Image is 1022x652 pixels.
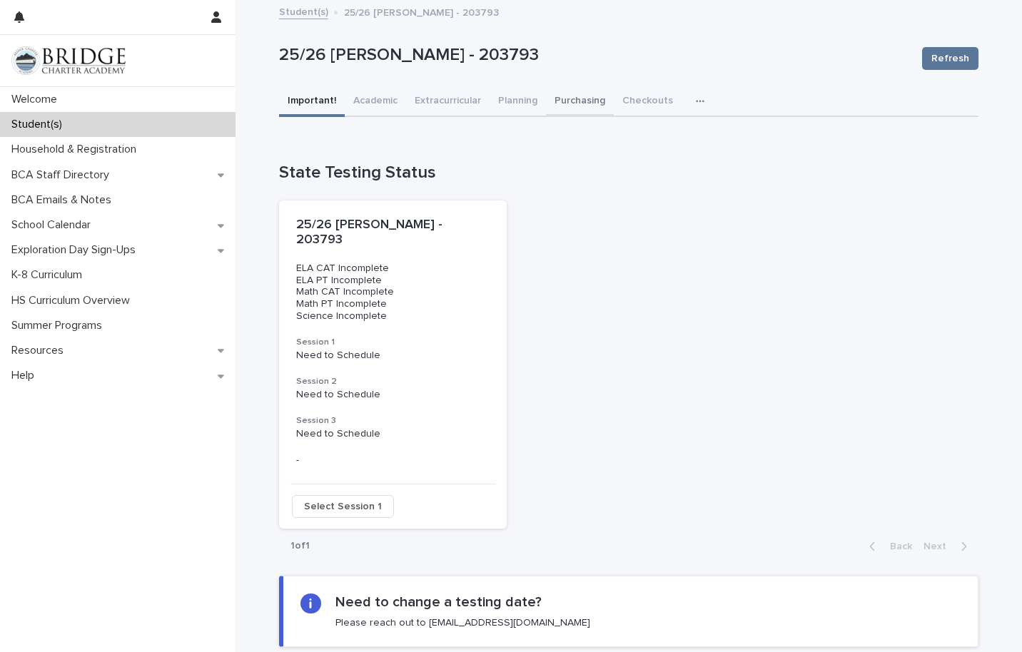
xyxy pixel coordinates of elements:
[924,541,955,551] span: Next
[279,200,507,529] a: 25/26 [PERSON_NAME] - 203793ELA CAT Incomplete ELA PT Incomplete Math CAT Incomplete Math PT Inco...
[279,87,345,117] button: Important!
[918,540,978,553] button: Next
[6,319,113,332] p: Summer Programs
[335,616,590,629] p: Please reach out to [EMAIL_ADDRESS][DOMAIN_NAME]
[296,428,490,440] p: Need to Schedule
[296,337,490,348] h3: Session 1
[6,118,74,131] p: Student(s)
[6,93,69,106] p: Welcome
[279,3,328,19] a: Student(s)
[279,163,978,183] h1: State Testing Status
[296,376,490,387] h3: Session 2
[279,529,321,564] p: 1 of 1
[6,268,93,282] p: K-8 Curriculum
[279,45,911,66] p: 25/26 [PERSON_NAME] - 203793
[296,263,490,322] p: ELA CAT Incomplete ELA PT Incomplete Math CAT Incomplete Math PT Incomplete Science Incomplete
[406,87,490,117] button: Extracurricular
[11,46,126,75] img: V1C1m3IdTEidaUdm9Hs0
[6,218,102,232] p: School Calendar
[296,389,490,401] p: Need to Schedule
[6,168,121,182] p: BCA Staff Directory
[922,47,978,70] button: Refresh
[858,540,918,553] button: Back
[6,193,123,207] p: BCA Emails & Notes
[614,87,682,117] button: Checkouts
[546,87,614,117] button: Purchasing
[292,495,394,518] button: Select Session 1
[345,87,406,117] button: Academic
[6,143,148,156] p: Household & Registration
[6,369,46,382] p: Help
[335,594,542,611] h2: Need to change a testing date?
[6,243,147,257] p: Exploration Day Sign-Ups
[6,294,141,307] p: HS Curriculum Overview
[931,51,969,66] span: Refresh
[296,454,490,467] p: -
[881,541,912,551] span: Back
[6,344,75,357] p: Resources
[344,4,499,19] p: 25/26 [PERSON_NAME] - 203793
[296,218,446,247] span: 25/26 [PERSON_NAME] - 203793
[490,87,546,117] button: Planning
[304,499,382,514] span: Select Session 1
[296,415,490,427] h3: Session 3
[296,350,490,362] p: Need to Schedule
